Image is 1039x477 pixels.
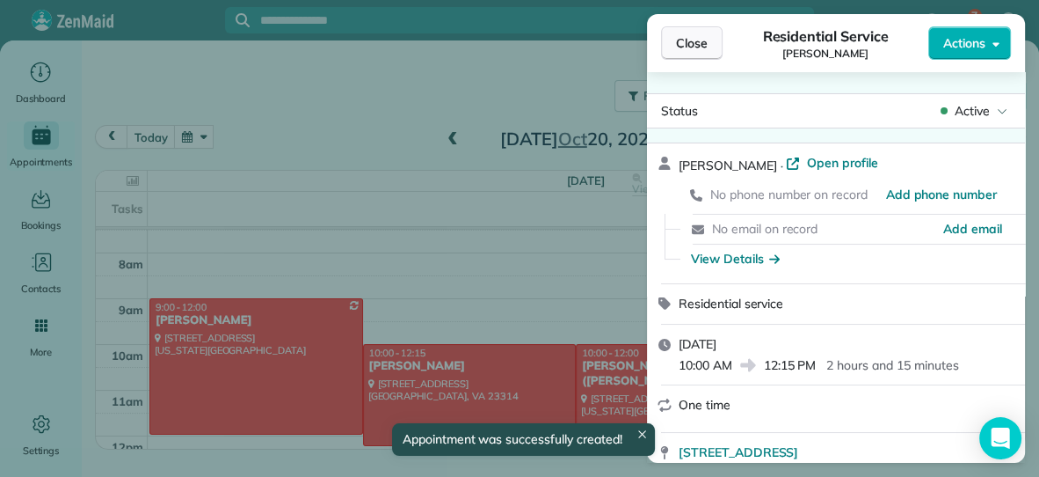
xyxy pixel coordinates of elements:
a: Open profile [786,154,878,172]
p: 2 hours and 15 minutes [826,356,958,374]
a: Add phone number [886,186,997,203]
button: Close [661,26,723,60]
span: One time [679,397,730,413]
span: Residential service [679,296,783,312]
span: · [777,158,787,172]
a: [STREET_ADDRESS] [679,444,994,461]
span: 10:00 AM [679,356,732,374]
span: Open profile [807,154,878,172]
span: Close [676,34,708,52]
span: 12:15 PM [764,356,817,374]
div: Open Intercom Messenger [979,417,1021,459]
span: Actions [943,34,985,52]
span: No email on record [712,221,817,237]
span: Active [955,102,990,120]
span: [PERSON_NAME] [679,158,777,173]
div: Appointment was successfully created! [392,423,656,456]
a: Add email [943,220,1002,238]
span: [DATE] [679,336,716,352]
button: View Details [691,250,780,268]
span: [PERSON_NAME] [782,47,868,61]
span: No phone number on record [710,187,868,202]
span: Residential Service [762,26,888,47]
span: Status [661,103,698,119]
span: [STREET_ADDRESS] [679,444,798,461]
